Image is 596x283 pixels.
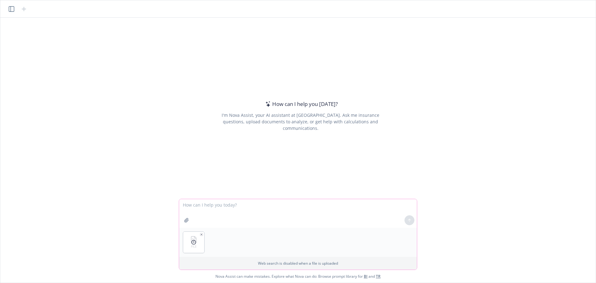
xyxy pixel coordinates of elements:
span: Nova Assist can make mistakes. Explore what Nova can do: Browse prompt library for and [215,270,381,283]
div: How can I help you [DATE]? [264,100,338,108]
p: Web search is disabled when a file is uploaded [183,261,413,266]
a: BI [364,274,368,279]
div: I'm Nova Assist, your AI assistant at [GEOGRAPHIC_DATA]. Ask me insurance questions, upload docum... [213,112,388,131]
a: TR [376,274,381,279]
